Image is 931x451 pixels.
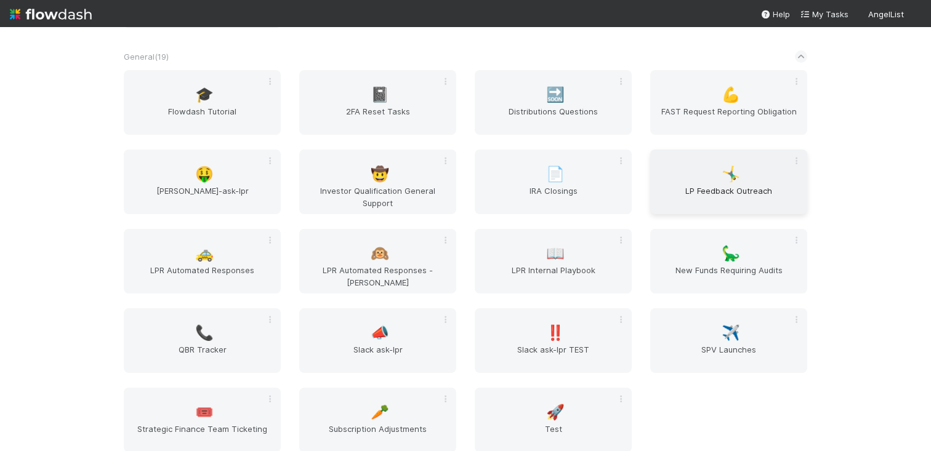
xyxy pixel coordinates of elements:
[650,229,807,293] a: 🦕New Funds Requiring Audits
[480,264,627,289] span: LPR Internal Playbook
[546,404,565,420] span: 🚀
[800,8,848,20] a: My Tasks
[299,150,456,214] a: 🤠Investor Qualification General Support
[10,4,92,25] img: logo-inverted-e16ddd16eac7371096b0.svg
[480,343,627,368] span: Slack ask-lpr TEST
[304,343,451,368] span: Slack ask-lpr
[304,423,451,447] span: Subscription Adjustments
[722,166,740,182] span: 🤸‍♂️
[546,245,565,261] span: 📖
[546,87,565,103] span: 🔜
[655,185,802,209] span: LP Feedback Outreach
[195,245,214,261] span: 🚕
[299,308,456,373] a: 📣Slack ask-lpr
[299,229,456,293] a: 🙉LPR Automated Responses - [PERSON_NAME]
[760,8,790,20] div: Help
[304,185,451,209] span: Investor Qualification General Support
[475,229,632,293] a: 📖LPR Internal Playbook
[195,166,214,182] span: 🤑
[480,105,627,130] span: Distributions Questions
[371,404,389,420] span: 🥕
[650,150,807,214] a: 🤸‍♂️LP Feedback Outreach
[129,343,276,368] span: QBR Tracker
[655,264,802,289] span: New Funds Requiring Audits
[722,245,740,261] span: 🦕
[475,150,632,214] a: 📄IRA Closings
[722,325,740,341] span: ✈️
[480,423,627,447] span: Test
[722,87,740,103] span: 💪
[371,87,389,103] span: 📓
[195,87,214,103] span: 🎓
[124,308,281,373] a: 📞QBR Tracker
[650,308,807,373] a: ✈️SPV Launches
[124,229,281,293] a: 🚕LPR Automated Responses
[195,404,214,420] span: 🎟️
[909,9,921,21] img: avatar_a8b9208c-77c1-4b07-b461-d8bc701f972e.png
[304,264,451,289] span: LPR Automated Responses - [PERSON_NAME]
[129,264,276,289] span: LPR Automated Responses
[129,423,276,447] span: Strategic Finance Team Ticketing
[124,150,281,214] a: 🤑[PERSON_NAME]-ask-lpr
[299,70,456,135] a: 📓2FA Reset Tasks
[868,9,904,19] span: AngelList
[475,308,632,373] a: ‼️Slack ask-lpr TEST
[655,105,802,130] span: FAST Request Reporting Obligation
[371,245,389,261] span: 🙉
[124,52,169,62] span: General ( 19 )
[650,70,807,135] a: 💪FAST Request Reporting Obligation
[655,343,802,368] span: SPV Launches
[475,70,632,135] a: 🔜Distributions Questions
[124,70,281,135] a: 🎓Flowdash Tutorial
[546,166,565,182] span: 📄
[195,325,214,341] span: 📞
[546,325,565,341] span: ‼️
[304,105,451,130] span: 2FA Reset Tasks
[480,185,627,209] span: IRA Closings
[129,185,276,209] span: [PERSON_NAME]-ask-lpr
[371,325,389,341] span: 📣
[800,9,848,19] span: My Tasks
[371,166,389,182] span: 🤠
[129,105,276,130] span: Flowdash Tutorial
